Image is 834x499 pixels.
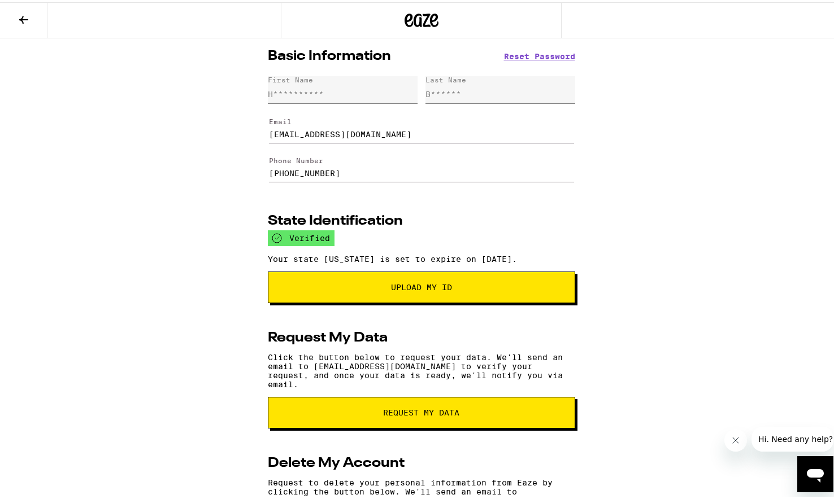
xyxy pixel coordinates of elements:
[268,351,575,387] p: Click the button below to request your data. We'll send an email to [EMAIL_ADDRESS][DOMAIN_NAME] ...
[268,47,391,61] h2: Basic Information
[269,116,292,123] label: Email
[752,424,833,449] iframe: Message from company
[724,427,747,449] iframe: Close message
[797,454,833,490] iframe: Button to launch messaging window
[268,252,575,261] p: Your state [US_STATE] is set to expire on [DATE].
[268,329,388,343] h2: Request My Data
[425,74,466,81] div: Last Name
[268,269,575,301] button: Upload My ID
[269,155,323,162] label: Phone Number
[504,50,575,58] button: Reset Password
[268,228,335,244] div: verified
[268,212,403,226] h2: State Identification
[268,454,405,468] h2: Delete My Account
[383,406,459,414] span: request my data
[268,145,575,185] form: Edit Phone Number
[268,106,575,145] form: Edit Email Address
[268,74,313,81] div: First Name
[391,281,452,289] span: Upload My ID
[268,395,575,426] button: request my data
